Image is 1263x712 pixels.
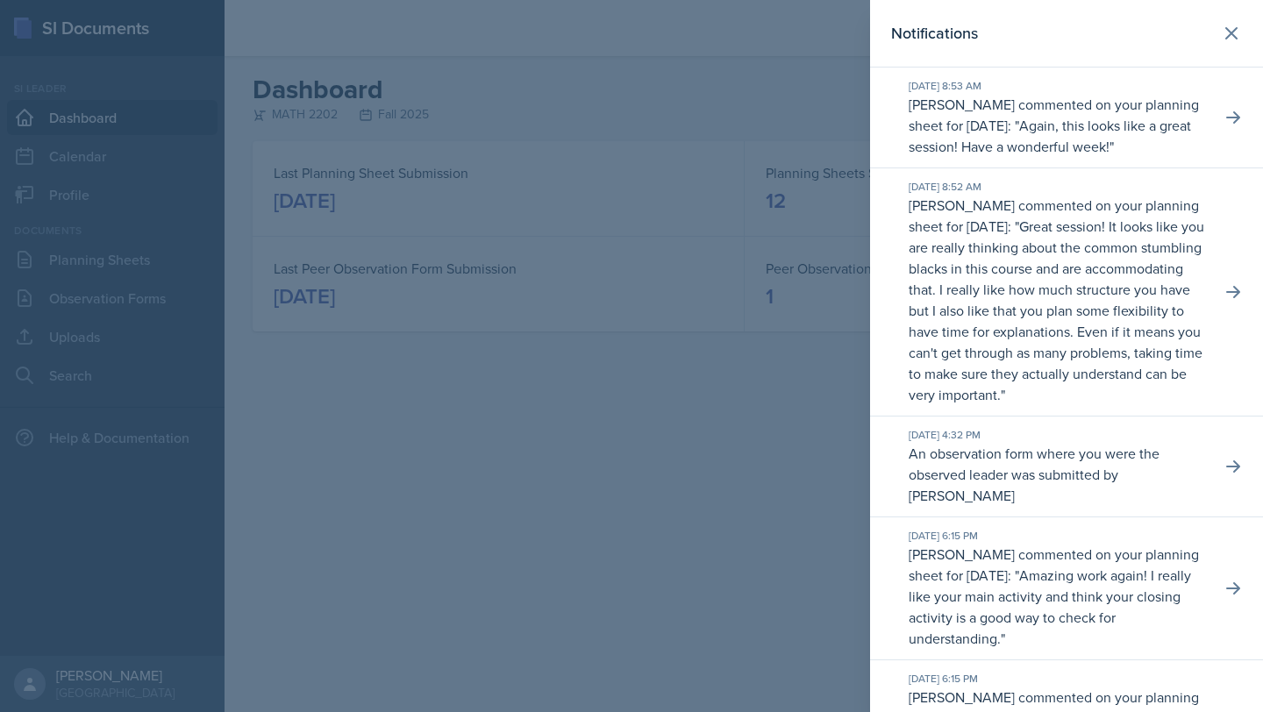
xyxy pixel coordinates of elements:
h2: Notifications [891,21,978,46]
p: An observation form where you were the observed leader was submitted by [PERSON_NAME] [909,443,1207,506]
div: [DATE] 6:15 PM [909,671,1207,687]
div: [DATE] 8:53 AM [909,78,1207,94]
p: Again, this looks like a great session! Have a wonderful week! [909,116,1191,156]
p: [PERSON_NAME] commented on your planning sheet for [DATE]: " " [909,94,1207,157]
p: Amazing work again! I really like your main activity and think your closing activity is a good wa... [909,566,1191,648]
p: [PERSON_NAME] commented on your planning sheet for [DATE]: " " [909,544,1207,649]
p: [PERSON_NAME] commented on your planning sheet for [DATE]: " " [909,195,1207,405]
div: [DATE] 6:15 PM [909,528,1207,544]
p: Great session! It looks like you are really thinking about the common stumbling blacks in this co... [909,217,1204,404]
div: [DATE] 8:52 AM [909,179,1207,195]
div: [DATE] 4:32 PM [909,427,1207,443]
